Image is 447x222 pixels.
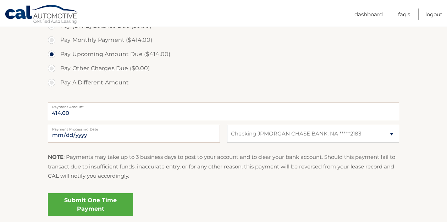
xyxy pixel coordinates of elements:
[48,154,64,160] strong: NOTE
[425,9,442,20] a: Logout
[48,193,133,216] a: Submit One Time Payment
[48,33,399,47] label: Pay Monthly Payment ($414.00)
[48,61,399,76] label: Pay Other Charges Due ($0.00)
[48,125,220,143] input: Payment Date
[48,76,399,90] label: Pay A Different Amount
[48,102,399,108] label: Payment Amount
[48,125,220,131] label: Payment Processing Date
[48,47,399,61] label: Pay Upcoming Amount Due ($414.00)
[354,9,383,20] a: Dashboard
[48,102,399,120] input: Payment Amount
[5,5,79,25] a: Cal Automotive
[48,152,399,181] p: : Payments may take up to 3 business days to post to your account and to clear your bank account....
[398,9,410,20] a: FAQ's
